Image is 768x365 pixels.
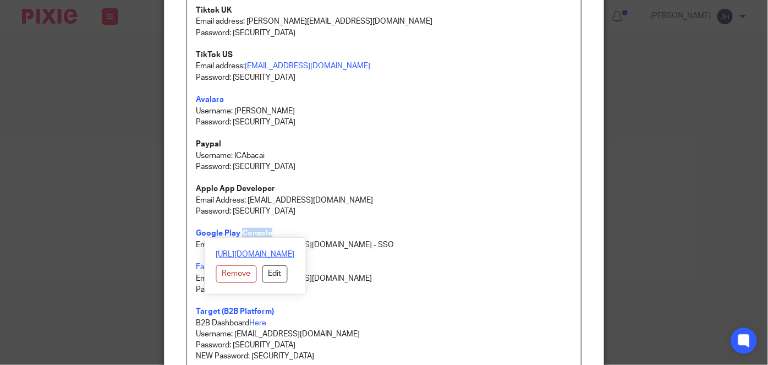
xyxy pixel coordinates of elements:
a: Here [249,319,266,327]
p: Password: [SECURITY_DATA] [196,206,572,217]
a: [URL][DOMAIN_NAME] [216,249,295,260]
p: Password: [SECURITY_DATA] [196,28,572,39]
a: Google Play Console [196,230,272,237]
p: Email address: [EMAIL_ADDRESS][DOMAIN_NAME] Password: [SECURITY_DATA] [196,273,572,296]
p: Email address: [196,61,572,72]
p: Password: [SECURITY_DATA] [196,161,572,172]
a: Faire [196,263,213,271]
p: B2B Dashboard [196,318,572,329]
strong: Paypal [196,140,221,148]
button: Remove [216,265,257,283]
p: Email Address: [EMAIL_ADDRESS][DOMAIN_NAME] [196,195,572,206]
strong: TikTok US [196,51,233,59]
p: Username: ICAbacai [196,150,572,161]
strong: Tiktok UK [196,7,232,14]
p: Email address: [PERSON_NAME][EMAIL_ADDRESS][DOMAIN_NAME] [196,16,572,27]
p: Username: [PERSON_NAME] [196,106,572,117]
a: [EMAIL_ADDRESS][DOMAIN_NAME] [245,62,370,70]
a: Target (B2B Platform) [196,308,274,315]
p: Username: [EMAIL_ADDRESS][DOMAIN_NAME] [196,329,572,340]
p: Email address: [EMAIL_ADDRESS][DOMAIN_NAME] - SSO [196,239,572,250]
a: Avalara [196,96,224,103]
button: Edit [262,265,288,283]
p: Password: [SECURITY_DATA] [196,72,572,83]
p: Password: [SECURITY_DATA] [196,117,572,128]
strong: Apple App Developer [196,185,275,193]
